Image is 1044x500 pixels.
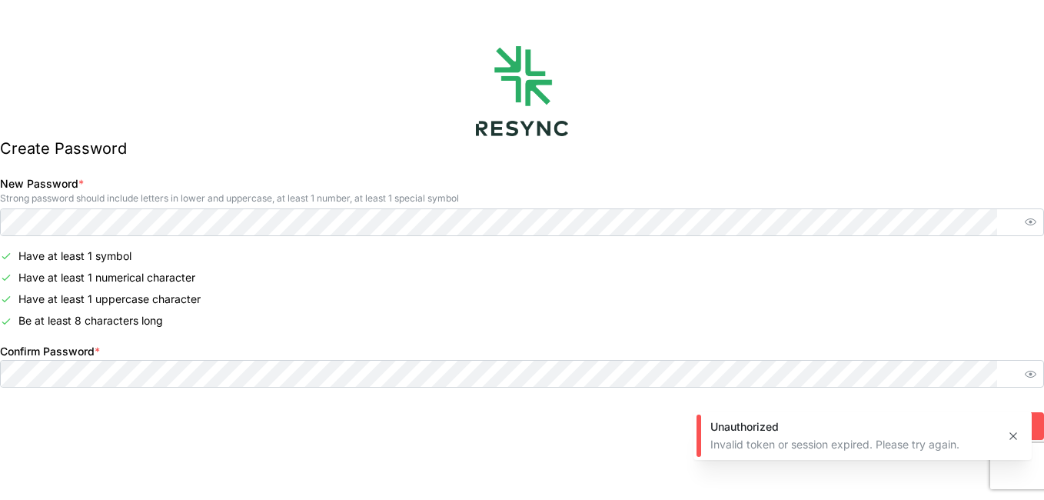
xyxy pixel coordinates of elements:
p: Have at least 1 numerical character [18,270,195,285]
p: Have at least 1 uppercase character [18,292,201,307]
div: Invalid token or session expired. Please try again. [710,437,995,452]
p: Have at least 1 symbol [18,248,131,264]
p: Be at least 8 characters long [18,313,163,328]
div: Unauthorized [710,419,995,435]
img: logo [476,46,568,136]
